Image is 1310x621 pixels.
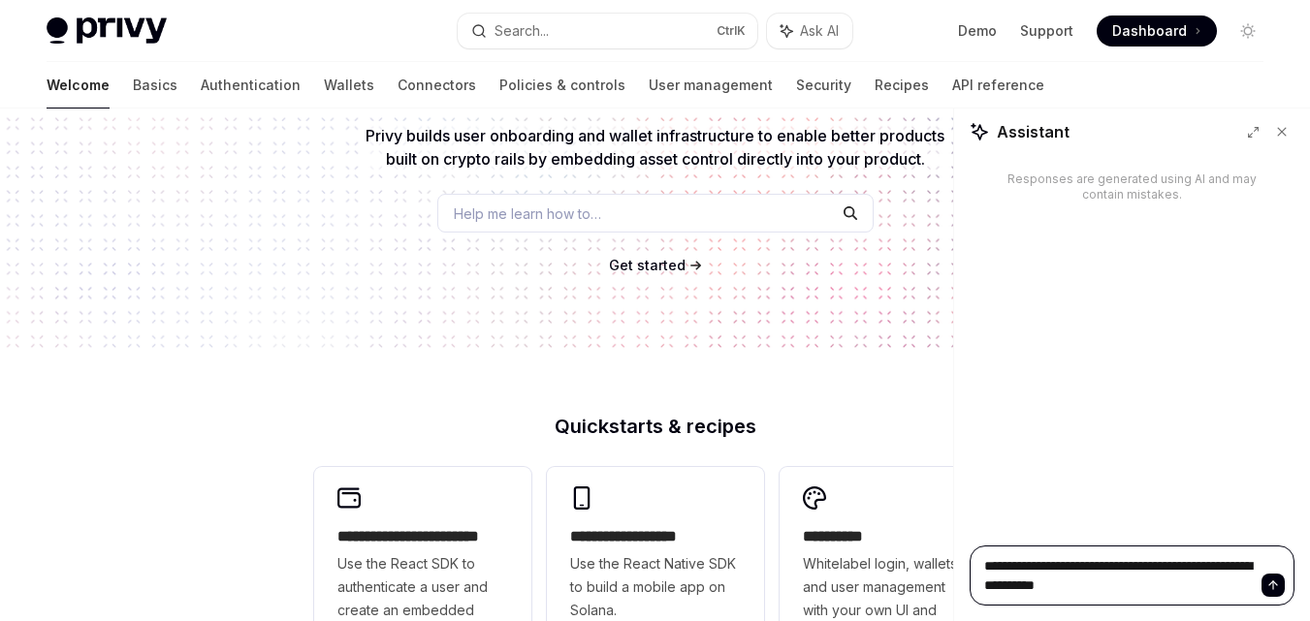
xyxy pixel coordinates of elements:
[1262,574,1285,597] button: Send message
[47,17,167,45] img: light logo
[1020,21,1073,41] a: Support
[201,62,301,109] a: Authentication
[495,19,549,43] div: Search...
[133,62,177,109] a: Basics
[875,62,929,109] a: Recipes
[398,62,476,109] a: Connectors
[458,14,758,48] button: Search...CtrlK
[324,62,374,109] a: Wallets
[499,62,625,109] a: Policies & controls
[609,256,686,275] a: Get started
[1097,16,1217,47] a: Dashboard
[767,14,852,48] button: Ask AI
[952,62,1044,109] a: API reference
[958,21,997,41] a: Demo
[47,62,110,109] a: Welcome
[997,120,1070,143] span: Assistant
[800,21,839,41] span: Ask AI
[649,62,773,109] a: User management
[1112,21,1187,41] span: Dashboard
[609,257,686,273] span: Get started
[717,23,746,39] span: Ctrl K
[366,126,944,169] span: Privy builds user onboarding and wallet infrastructure to enable better products built on crypto ...
[314,417,997,436] h2: Quickstarts & recipes
[1232,16,1263,47] button: Toggle dark mode
[796,62,851,109] a: Security
[1001,171,1263,202] div: Responses are generated using AI and may contain mistakes.
[454,203,601,224] span: Help me learn how to…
